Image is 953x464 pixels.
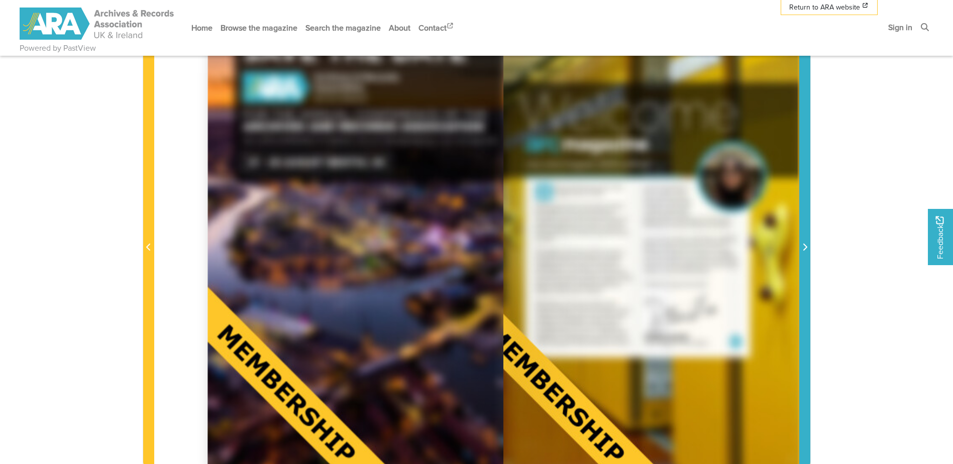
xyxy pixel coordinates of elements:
a: Browse the magazine [217,15,301,41]
a: Would you like to provide feedback? [928,209,953,265]
a: Sign in [884,14,916,41]
a: Search the magazine [301,15,385,41]
span: Feedback [934,216,946,259]
a: Home [187,15,217,41]
a: About [385,15,414,41]
img: ARA - ARC Magazine | Powered by PastView [20,8,175,40]
span: Return to ARA website [789,2,860,13]
a: Powered by PastView [20,42,96,54]
a: Contact [414,15,459,41]
a: ARA - ARC Magazine | Powered by PastView logo [20,2,175,46]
